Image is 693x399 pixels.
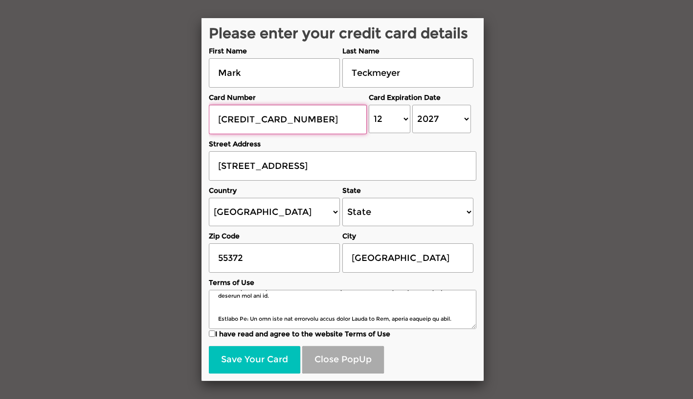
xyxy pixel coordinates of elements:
[209,105,367,134] input: Card Number
[209,329,476,339] label: I have read and agree to the website Terms of Use
[209,58,340,88] input: First Name
[209,25,476,41] h2: Please enter your credit card details
[342,243,473,273] input: City
[209,46,340,56] label: First Name
[342,58,473,88] input: Last Name
[342,46,473,56] label: Last Name
[369,93,473,102] label: Card Expiration Date
[209,151,476,181] input: Street Address
[209,290,476,329] textarea: Loremip do Sitametc Adip, elitsedd ei Temporin Utlab Etd. Magna Aliqu en Adminim veniam quis nos ...
[209,231,340,241] label: Zip Code
[209,139,476,149] label: Street Address
[209,346,300,374] button: Save Your Card
[209,186,340,195] label: Country
[209,330,215,337] input: I have read and agree to the website Terms of Use
[209,243,340,273] input: Zip Code
[209,93,367,102] label: Card Number
[342,186,473,195] label: State
[342,231,473,241] label: City
[302,346,384,374] button: Close PopUp
[209,278,476,287] label: Terms of Use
